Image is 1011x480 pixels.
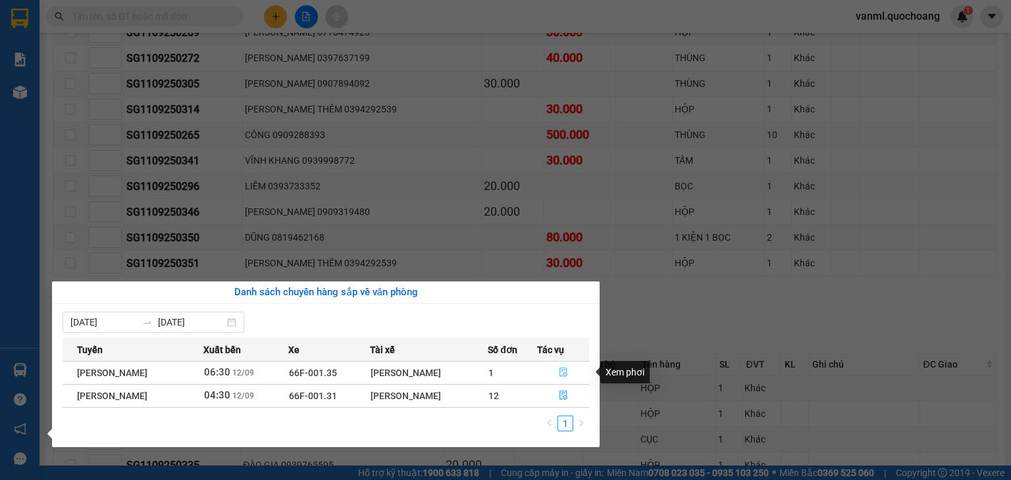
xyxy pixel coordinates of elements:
[577,419,585,427] span: right
[142,317,153,327] span: to
[546,419,554,427] span: left
[288,343,299,357] span: Xe
[371,389,488,403] div: [PERSON_NAME]
[537,343,564,357] span: Tác vụ
[371,366,488,380] div: [PERSON_NAME]
[77,391,147,401] span: [PERSON_NAME]
[232,391,254,400] span: 12/09
[488,391,499,401] span: 12
[77,368,147,378] span: [PERSON_NAME]
[63,285,589,300] div: Danh sách chuyến hàng sắp về văn phòng
[232,368,254,377] span: 12/09
[203,343,241,357] span: Xuất bến
[559,368,568,378] span: file-done
[542,416,557,431] button: left
[204,366,230,378] span: 06:30
[542,416,557,431] li: Previous Page
[204,389,230,401] span: 04:30
[77,343,103,357] span: Tuyến
[559,391,568,401] span: file-done
[558,416,573,431] a: 1
[289,391,337,401] span: 66F-001.31
[488,343,517,357] span: Số đơn
[557,416,573,431] li: 1
[370,343,395,357] span: Tài xế
[70,315,137,329] input: Từ ngày
[538,362,588,383] button: file-done
[600,361,650,383] div: Xem phơi
[488,368,494,378] span: 1
[573,416,589,431] button: right
[142,317,153,327] span: swap-right
[289,368,337,378] span: 66F-001.35
[158,315,224,329] input: Đến ngày
[538,385,588,406] button: file-done
[573,416,589,431] li: Next Page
